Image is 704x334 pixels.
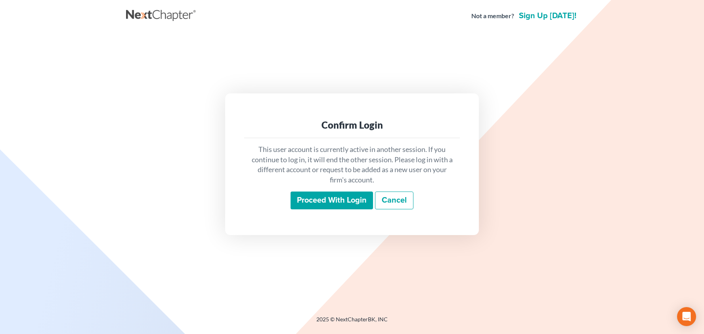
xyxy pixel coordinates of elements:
[471,11,514,21] strong: Not a member?
[126,315,578,330] div: 2025 © NextChapterBK, INC
[251,119,453,131] div: Confirm Login
[677,307,696,326] div: Open Intercom Messenger
[375,192,413,210] a: Cancel
[251,144,453,185] p: This user account is currently active in another session. If you continue to log in, it will end ...
[291,192,373,210] input: Proceed with login
[517,12,578,20] a: Sign up [DATE]!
